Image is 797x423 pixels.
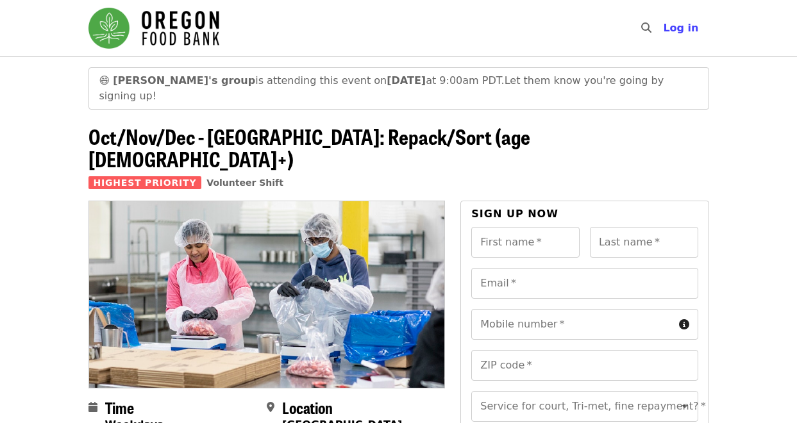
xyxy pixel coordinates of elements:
[88,176,202,189] span: Highest Priority
[206,178,283,188] a: Volunteer Shift
[659,13,669,44] input: Search
[105,396,134,419] span: Time
[267,401,274,413] i: map-marker-alt icon
[387,74,426,87] strong: [DATE]
[471,350,698,381] input: ZIP code
[99,74,110,87] span: grinning face emoji
[641,22,651,34] i: search icon
[113,74,504,87] span: is attending this event on at 9:00am PDT.
[471,227,580,258] input: First name
[471,268,698,299] input: Email
[663,22,698,34] span: Log in
[113,74,255,87] strong: [PERSON_NAME]'s group
[653,15,709,41] button: Log in
[89,201,445,387] img: Oct/Nov/Dec - Beaverton: Repack/Sort (age 10+) organized by Oregon Food Bank
[88,401,97,413] i: calendar icon
[88,121,530,174] span: Oct/Nov/Dec - [GEOGRAPHIC_DATA]: Repack/Sort (age [DEMOGRAPHIC_DATA]+)
[590,227,698,258] input: Last name
[471,208,558,220] span: Sign up now
[679,319,689,331] i: circle-info icon
[88,8,219,49] img: Oregon Food Bank - Home
[282,396,333,419] span: Location
[676,397,694,415] button: Open
[471,309,673,340] input: Mobile number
